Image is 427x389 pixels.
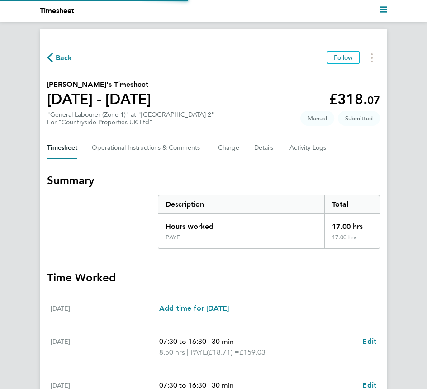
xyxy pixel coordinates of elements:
[47,90,151,108] h1: [DATE] - [DATE]
[47,52,72,63] button: Back
[51,303,159,314] div: [DATE]
[40,5,74,16] li: Timesheet
[47,173,380,188] h3: Summary
[362,337,376,346] span: Edit
[329,90,380,108] app-decimal: £318.
[159,303,229,314] a: Add time for [DATE]
[207,348,239,356] span: (£18.71) =
[208,337,210,346] span: |
[158,214,324,234] div: Hours worked
[300,111,334,126] span: This timesheet was manually created.
[338,111,380,126] span: This timesheet is Submitted.
[362,336,376,347] a: Edit
[47,111,214,126] div: "General Labourer (Zone 1)" at "[GEOGRAPHIC_DATA] 2"
[158,195,324,213] div: Description
[92,137,204,159] button: Operational Instructions & Comments
[324,234,380,248] div: 17.00 hrs
[218,137,240,159] button: Charge
[289,137,327,159] button: Activity Logs
[327,51,360,64] button: Follow
[254,137,275,159] button: Details
[47,270,380,285] h3: Time Worked
[334,53,353,62] span: Follow
[159,337,206,346] span: 07:30 to 16:30
[159,348,185,356] span: 8.50 hrs
[47,119,214,126] div: For "Countryside Properties UK Ltd"
[364,51,380,65] button: Timesheets Menu
[212,337,234,346] span: 30 min
[367,94,380,107] span: 07
[159,304,229,313] span: Add time for [DATE]
[324,195,380,213] div: Total
[239,348,266,356] span: £159.03
[190,347,207,358] span: PAYE
[324,214,380,234] div: 17.00 hrs
[47,79,151,90] h2: [PERSON_NAME]'s Timesheet
[51,336,159,358] div: [DATE]
[47,137,77,159] button: Timesheet
[166,234,180,241] div: PAYE
[56,52,72,63] span: Back
[158,195,380,249] div: Summary
[187,348,189,356] span: |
